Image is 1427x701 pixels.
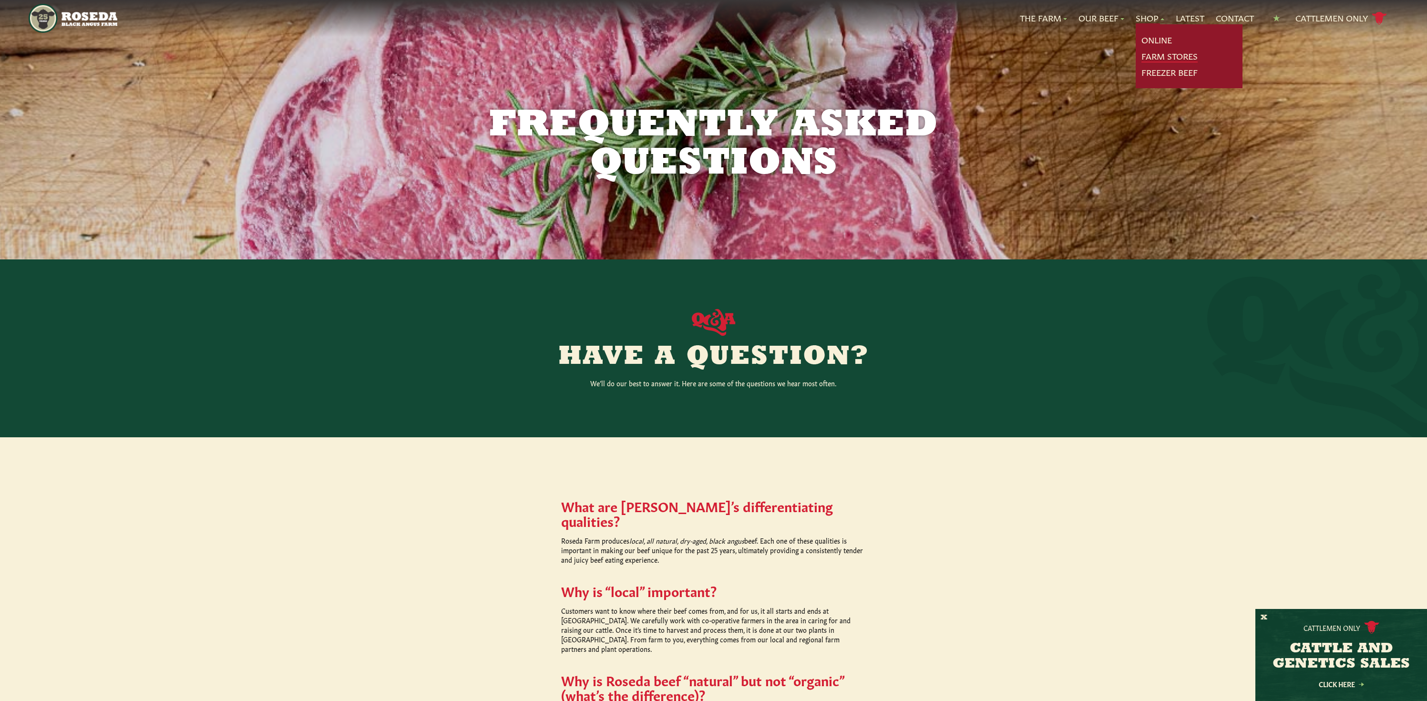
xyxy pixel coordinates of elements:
a: Contact [1216,12,1254,24]
img: https://roseda.com/wp-content/uploads/2021/05/roseda-25-header.png [29,4,117,33]
a: Freezer Beef [1141,66,1198,79]
img: cattle-icon.svg [1364,621,1379,634]
em: local, all natural, dry-aged, black angus [629,536,744,545]
h5: Why is “local” important? [561,583,866,598]
a: Cattlemen Only [1295,10,1387,27]
a: Click Here [1298,681,1384,687]
button: X [1261,613,1267,623]
p: Customers want to know where their beef comes from, and for us, it all starts and ends at [GEOGRA... [561,606,866,653]
a: The Farm [1020,12,1067,24]
a: Farm Stores [1141,50,1198,62]
h2: Have a Question? [531,344,897,371]
p: Cattlemen Only [1304,623,1360,632]
a: Our Beef [1078,12,1124,24]
h1: Frequently Asked Questions [470,107,958,183]
a: Latest [1176,12,1204,24]
p: We’ll do our best to answer it. Here are some of the questions we hear most often. [561,378,866,388]
h3: CATTLE AND GENETICS SALES [1267,641,1415,672]
h5: What are [PERSON_NAME]’s differentiating qualities? [561,498,866,528]
a: Online [1141,34,1172,46]
a: Shop [1136,12,1164,24]
p: Roseda Farm produces beef. Each one of these qualities is important in making our beef unique for... [561,536,866,564]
